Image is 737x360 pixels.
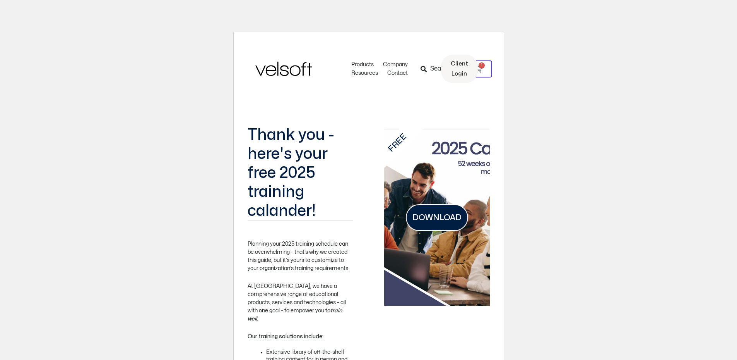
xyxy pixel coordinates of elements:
p: At [GEOGRAPHIC_DATA], we have a comprehensive range of educational products, services and technol... [248,282,353,323]
h1: Thank you - here's your free 2025 training calander! [248,126,353,221]
span: Search [430,64,451,74]
a: ResourcesMenu Toggle [347,69,383,78]
a: DOWNLOAD FREE [384,129,490,306]
a: CompanyMenu Toggle [378,60,412,69]
strong: Our training solutions include: [248,334,323,339]
span: 1 [479,62,485,69]
a: Search [421,62,457,76]
a: Client Login [441,55,478,83]
p: Planning your 2025 training schedule can be overwhelming – that’s why we created this guide, but ... [248,240,353,272]
img: Velsoft Training Materials [255,62,312,76]
nav: Menu [347,60,421,78]
a: ProductsMenu Toggle [347,60,378,69]
span: Client Login [451,59,468,79]
a: 1 [464,60,492,78]
div: FREE [351,96,445,190]
span: DOWNLOAD [406,204,468,231]
a: ContactMenu Toggle [383,69,412,78]
strong: train well [248,308,342,321]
